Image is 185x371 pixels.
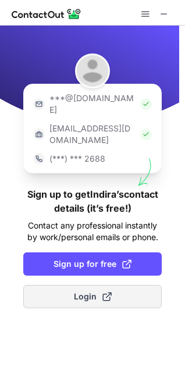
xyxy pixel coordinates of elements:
[75,53,110,88] img: Indira Ramgarib Katwaroo
[33,98,45,110] img: https://contactout.com/extension/app/static/media/login-email-icon.f64bce713bb5cd1896fef81aa7b14a...
[140,98,152,110] img: Check Icon
[23,220,162,243] p: Contact any professional instantly by work/personal emails or phone.
[49,92,136,116] p: ***@[DOMAIN_NAME]
[23,285,162,308] button: Login
[23,187,162,215] h1: Sign up to get Indira’s contact details (it’s free!)
[33,129,45,140] img: https://contactout.com/extension/app/static/media/login-work-icon.638a5007170bc45168077fde17b29a1...
[74,291,112,302] span: Login
[54,258,131,270] span: Sign up for free
[33,153,45,165] img: https://contactout.com/extension/app/static/media/login-phone-icon.bacfcb865e29de816d437549d7f4cb...
[23,252,162,276] button: Sign up for free
[140,129,152,140] img: Check Icon
[49,123,136,146] p: [EMAIL_ADDRESS][DOMAIN_NAME]
[12,7,81,21] img: ContactOut v5.3.10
